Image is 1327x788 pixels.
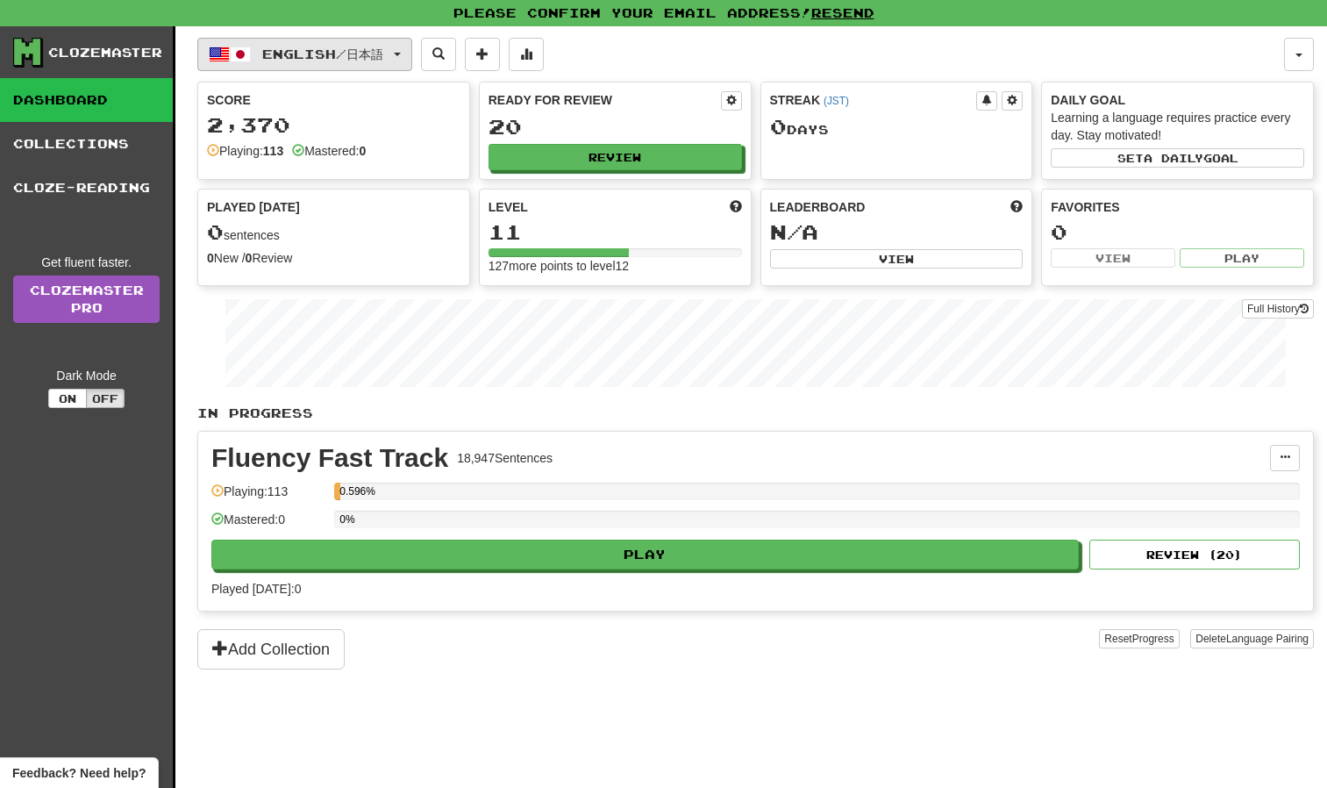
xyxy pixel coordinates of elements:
div: Get fluent faster. [13,254,160,271]
button: Full History [1242,299,1314,319]
strong: 113 [263,144,283,158]
div: 0 [1051,221,1304,243]
span: Score more points to level up [730,198,742,216]
span: English / 日本語 [262,47,383,61]
a: Resend [811,5,874,20]
div: 20 [489,116,742,138]
span: Played [DATE]: 0 [211,582,301,596]
span: Open feedback widget [12,764,146,782]
div: Fluency Fast Track [211,445,448,471]
span: N/A [770,219,818,244]
strong: 0 [359,144,366,158]
button: Add Collection [197,629,345,670]
span: Progress [1132,633,1174,645]
div: Mastered: [292,142,366,160]
button: English/日本語 [197,38,412,71]
div: Daily Goal [1051,91,1304,109]
button: ResetProgress [1099,629,1179,648]
div: Learning a language requires practice every day. Stay motivated! [1051,109,1304,144]
button: DeleteLanguage Pairing [1190,629,1314,648]
strong: 0 [246,251,253,265]
button: Off [86,389,125,408]
p: In Progress [197,405,1314,422]
button: Play [211,540,1079,570]
a: ClozemasterPro [13,276,160,323]
div: Mastered: 0 [211,511,325,540]
span: Language Pairing [1226,633,1309,645]
button: Search sentences [421,38,456,71]
div: Playing: [207,142,283,160]
span: Leaderboard [770,198,866,216]
button: Play [1180,248,1304,268]
div: Ready for Review [489,91,721,109]
div: sentences [207,221,460,244]
span: 0 [207,219,224,244]
strong: 0 [207,251,214,265]
span: Played [DATE] [207,198,300,216]
div: 11 [489,221,742,243]
button: View [1051,248,1175,268]
span: a daily [1144,152,1203,164]
div: 18,947 Sentences [457,449,553,467]
span: This week in points, UTC [1010,198,1023,216]
button: Review (20) [1089,540,1300,570]
div: Day s [770,116,1024,139]
span: Level [489,198,528,216]
div: Favorites [1051,198,1304,216]
div: Playing: 113 [211,483,325,512]
div: 127 more points to level 12 [489,257,742,275]
div: Score [207,91,460,109]
button: View [770,249,1024,269]
button: On [48,389,87,408]
button: Add sentence to collection [465,38,500,71]
a: (JST) [824,95,849,107]
div: Streak [770,91,977,109]
button: Seta dailygoal [1051,148,1304,168]
button: More stats [509,38,544,71]
span: 0 [770,114,787,139]
div: New / Review [207,249,460,267]
button: Review [489,144,742,170]
div: 2,370 [207,114,460,136]
div: Dark Mode [13,367,160,384]
div: Clozemaster [48,44,162,61]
